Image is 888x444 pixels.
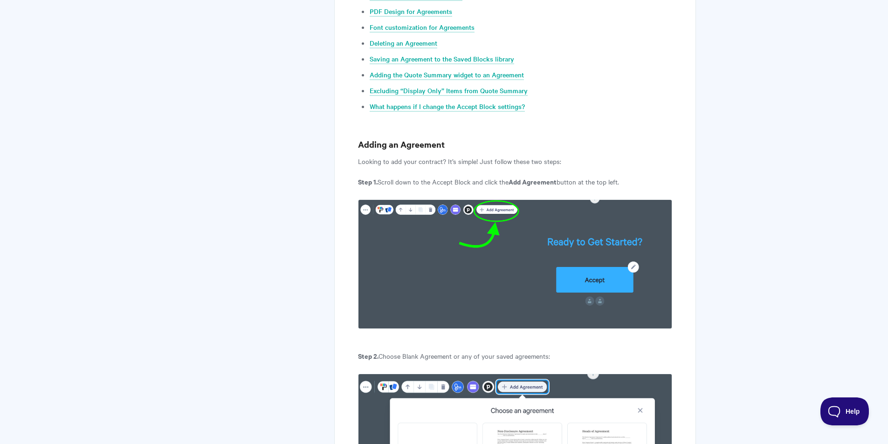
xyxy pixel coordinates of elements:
[358,350,672,362] p: Choose Blank Agreement or any of your saved agreements:
[358,138,672,151] h3: Adding an Agreement
[370,54,514,64] a: Saving an Agreement to the Saved Blocks library
[370,38,437,48] a: Deleting an Agreement
[358,176,672,187] p: Scroll down to the Accept Block and click the button at the top left.
[370,7,452,17] a: PDF Design for Agreements
[358,177,378,186] b: Step 1.
[370,86,528,96] a: Excluding “Display Only” Items from Quote Summary
[820,397,869,425] iframe: Toggle Customer Support
[358,199,672,329] img: file-8sZstOmgaX.png
[370,70,524,80] a: Adding the Quote Summary widget to an Agreement
[358,156,672,167] p: Looking to add your contract? It’s simple! Just follow these two steps:
[358,351,379,361] b: Step 2.
[509,177,557,186] b: Add Agreement
[370,22,475,33] a: Font customization for Agreements
[370,102,525,112] a: What happens if I change the Accept Block settings?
